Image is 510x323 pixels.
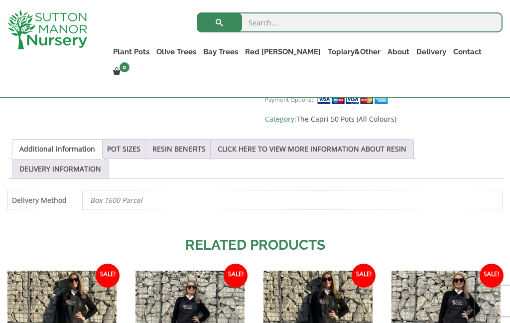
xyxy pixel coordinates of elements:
a: 0 [110,65,132,79]
a: Red [PERSON_NAME] [242,45,324,59]
img: logo [7,10,87,49]
a: DELIVERY INFORMATION [19,160,101,178]
table: Product Details [7,190,503,210]
span: 0 [120,62,129,72]
h2: Related products [7,235,503,256]
span: Sale! [352,264,376,288]
a: Contact [450,45,485,59]
input: Search... [197,12,503,32]
span: Category: [265,113,503,125]
th: Delivery Method [8,190,83,209]
a: RESIN BENEFITS [152,140,206,159]
img: payment supported [317,95,391,105]
a: The Capri 50 Pots (All Colours) [296,114,396,124]
a: Topiary&Other [324,45,384,59]
a: CLICK HERE TO VIEW MORE INFORMATION ABOUT RESIN [218,140,406,159]
p: Box 1600 Parcel [90,191,495,209]
a: Delivery [413,45,450,59]
span: Sale! [96,264,120,288]
a: Olive Trees [153,45,200,59]
span: Sale! [224,264,248,288]
a: POT SIZES [107,140,140,159]
small: Payment Options: [265,96,313,103]
a: Plant Pots [110,45,153,59]
a: About [384,45,413,59]
a: Bay Trees [200,45,242,59]
a: Additional information [19,140,95,159]
span: Sale! [480,264,504,288]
